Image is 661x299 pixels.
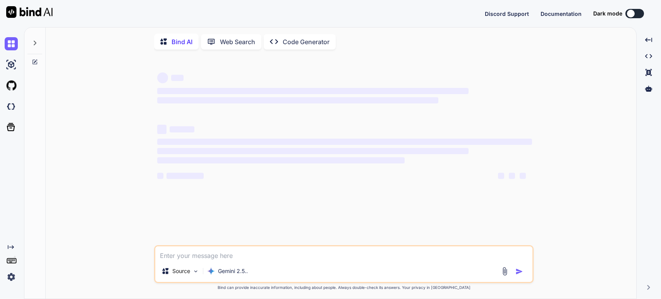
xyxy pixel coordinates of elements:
[172,267,190,275] p: Source
[541,10,582,18] button: Documentation
[157,125,167,134] span: ‌
[157,173,163,179] span: ‌
[157,72,168,83] span: ‌
[167,173,204,179] span: ‌
[207,267,215,275] img: Gemini 2.5 Pro
[5,37,18,50] img: chat
[220,37,255,46] p: Web Search
[485,10,529,18] button: Discord Support
[541,10,582,17] span: Documentation
[5,58,18,71] img: ai-studio
[192,268,199,275] img: Pick Models
[515,268,523,275] img: icon
[5,100,18,113] img: darkCloudIdeIcon
[520,173,526,179] span: ‌
[157,97,438,103] span: ‌
[485,10,529,17] span: Discord Support
[5,79,18,92] img: githubLight
[154,285,534,290] p: Bind can provide inaccurate information, including about people. Always double-check its answers....
[283,37,330,46] p: Code Generator
[5,270,18,284] img: settings
[6,6,53,18] img: Bind AI
[498,173,504,179] span: ‌
[157,157,405,163] span: ‌
[157,139,532,145] span: ‌
[170,126,194,132] span: ‌
[172,37,192,46] p: Bind AI
[157,148,468,154] span: ‌
[157,88,468,94] span: ‌
[500,267,509,276] img: attachment
[509,173,515,179] span: ‌
[218,267,248,275] p: Gemini 2.5..
[171,75,184,81] span: ‌
[593,10,622,17] span: Dark mode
